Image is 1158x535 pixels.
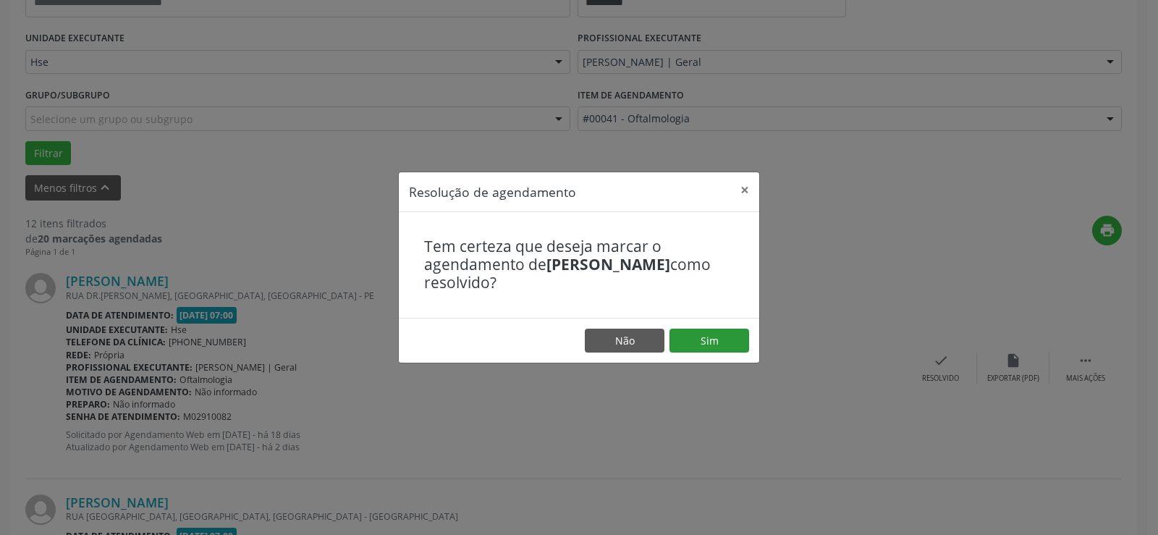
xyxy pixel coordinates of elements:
h4: Tem certeza que deseja marcar o agendamento de como resolvido? [424,237,734,292]
button: Não [585,329,664,353]
button: Sim [669,329,749,353]
button: Close [730,172,759,208]
h5: Resolução de agendamento [409,182,576,201]
b: [PERSON_NAME] [546,254,670,274]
